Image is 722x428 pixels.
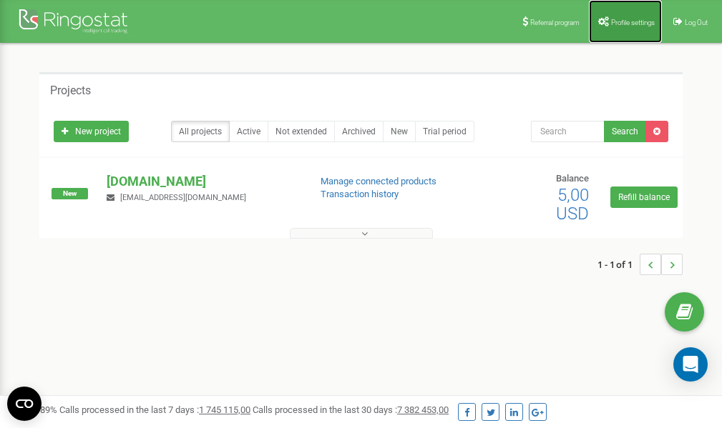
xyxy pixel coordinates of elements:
[199,404,250,415] u: 1 745 115,00
[54,121,129,142] a: New project
[597,254,640,275] span: 1 - 1 of 1
[7,387,42,421] button: Open CMP widget
[321,189,399,199] a: Transaction history
[120,193,246,202] span: [EMAIL_ADDRESS][DOMAIN_NAME]
[610,186,678,208] a: Refill balance
[50,84,91,97] h5: Projects
[397,404,449,415] u: 7 382 453,00
[107,172,297,191] p: [DOMAIN_NAME]
[171,121,230,142] a: All projects
[253,404,449,415] span: Calls processed in the last 30 days :
[415,121,474,142] a: Trial period
[530,19,580,26] span: Referral program
[556,173,589,184] span: Balance
[597,239,683,289] nav: ...
[604,121,646,142] button: Search
[268,121,335,142] a: Not extended
[611,19,655,26] span: Profile settings
[229,121,268,142] a: Active
[673,347,708,382] div: Open Intercom Messenger
[685,19,708,26] span: Log Out
[334,121,384,142] a: Archived
[531,121,605,142] input: Search
[321,176,436,186] a: Manage connected products
[383,121,416,142] a: New
[52,188,88,199] span: New
[556,185,589,224] span: 5,00 USD
[59,404,250,415] span: Calls processed in the last 7 days :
